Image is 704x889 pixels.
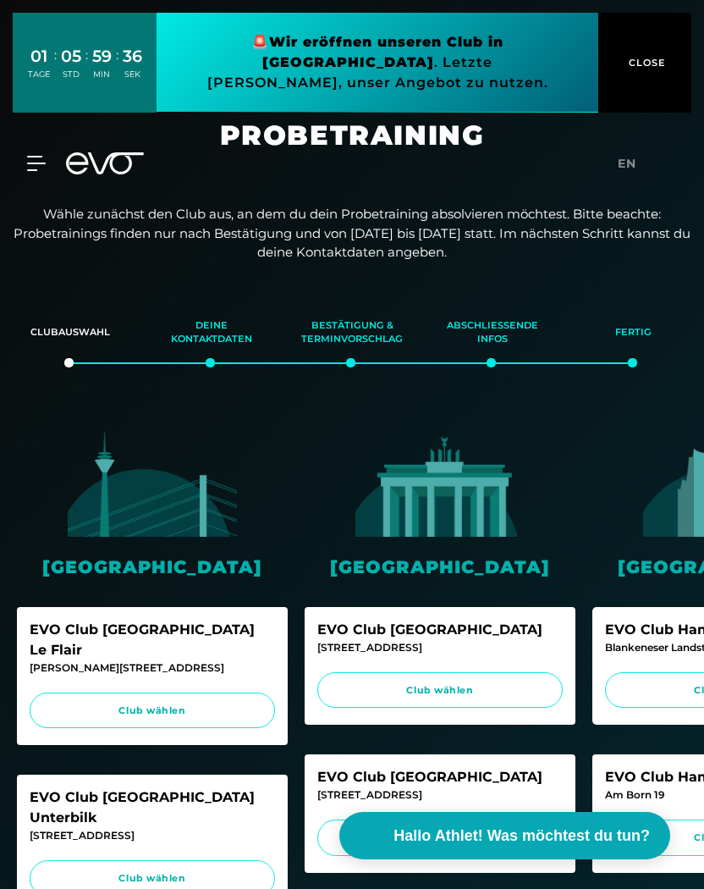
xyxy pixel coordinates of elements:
div: [GEOGRAPHIC_DATA] [17,554,288,580]
div: Bestätigung & Terminvorschlag [303,310,401,356]
div: TAGE [28,69,50,80]
span: Club wählen [333,831,547,845]
div: [PERSON_NAME][STREET_ADDRESS] [30,660,275,676]
div: 36 [123,44,142,69]
img: evofitness [68,431,237,537]
span: Club wählen [333,683,547,698]
div: SEK [123,69,142,80]
span: Hallo Athlet! Was möchtest du tun? [393,825,650,848]
div: [STREET_ADDRESS] [317,640,563,655]
span: CLOSE [624,55,666,70]
div: 01 [28,44,50,69]
div: EVO Club [GEOGRAPHIC_DATA] Le Flair [30,620,275,660]
div: Deine Kontaktdaten [162,310,260,356]
div: Abschließende Infos [443,310,542,356]
div: EVO Club [GEOGRAPHIC_DATA] [317,767,563,787]
div: 05 [61,44,81,69]
div: STD [61,69,81,80]
a: Club wählen [30,693,275,729]
span: en [618,156,636,171]
a: Club wählen [317,672,563,709]
img: evofitness [355,431,525,537]
div: MIN [92,69,112,80]
a: Club wählen [317,820,563,856]
div: Clubauswahl [21,310,119,356]
span: Club wählen [46,704,259,718]
div: 59 [92,44,112,69]
div: [STREET_ADDRESS] [30,828,275,843]
p: Wähle zunächst den Club aus, an dem du dein Probetraining absolvieren möchtest. Bitte beachte: Pr... [14,205,690,262]
button: Hallo Athlet! Was möchtest du tun? [339,812,670,859]
div: EVO Club [GEOGRAPHIC_DATA] Unterbilk [30,787,275,828]
div: : [85,46,88,91]
div: : [116,46,118,91]
div: EVO Club [GEOGRAPHIC_DATA] [317,620,563,640]
div: [STREET_ADDRESS] [317,787,563,803]
div: [GEOGRAPHIC_DATA] [305,554,575,580]
div: : [54,46,57,91]
button: CLOSE [598,13,691,113]
span: Club wählen [46,871,259,886]
div: Fertig [585,310,683,356]
a: en [618,154,646,174]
